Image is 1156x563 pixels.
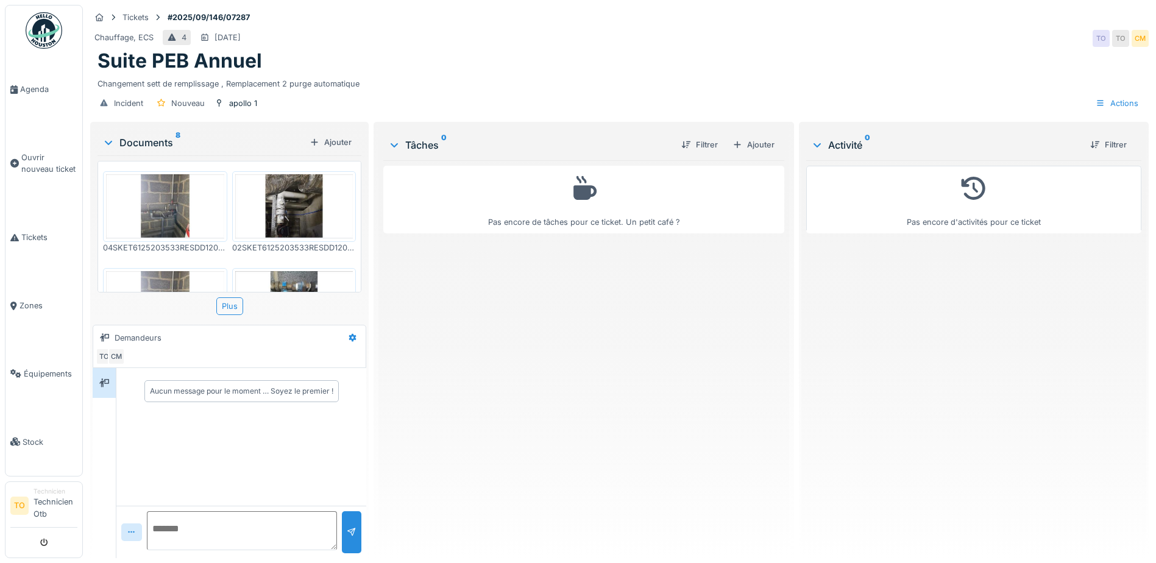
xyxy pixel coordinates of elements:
span: Tickets [21,232,77,243]
div: Ajouter [728,136,779,153]
div: Technicien [34,487,77,496]
div: Tâches [388,138,672,152]
div: Activité [811,138,1080,152]
img: 2iwa7r193uih606ukkujnt32b5ql [235,174,353,239]
span: Ouvrir nouveau ticket [21,152,77,175]
div: CM [108,348,125,365]
div: Demandeurs [115,332,161,344]
div: Ajouter [305,134,356,150]
div: [DATE] [215,32,241,43]
div: TO [96,348,113,365]
a: Tickets [5,204,82,272]
img: Badge_color-CXgf-gQk.svg [26,12,62,49]
div: Actions [1090,94,1144,112]
a: Zones [5,272,82,340]
div: 4 [182,32,186,43]
sup: 0 [865,138,870,152]
a: Ouvrir nouveau ticket [5,124,82,204]
div: Tickets [122,12,149,23]
li: TO [10,497,29,515]
div: apollo 1 [229,97,257,109]
span: Zones [20,300,77,311]
h1: Suite PEB Annuel [98,49,262,73]
img: 98uk64ykpoion3gzb6we8kwdpi9f [106,174,224,239]
div: 04SKET6125203533RESDD12092025_0807.JPEG [103,242,227,253]
div: Plus [216,297,243,315]
div: Chauffage, ECS [94,32,154,43]
div: Changement sett de remplissage , Remplacement 2 purge automatique [98,73,1141,90]
div: Nouveau [171,97,205,109]
a: Stock [5,408,82,476]
strong: #2025/09/146/07287 [163,12,255,23]
li: Technicien Otb [34,487,77,525]
div: Filtrer [1085,136,1132,153]
span: Agenda [20,83,77,95]
a: TO TechnicienTechnicien Otb [10,487,77,528]
div: Pas encore d'activités pour ce ticket [814,171,1133,228]
div: Incident [114,97,143,109]
div: Aucun message pour le moment … Soyez le premier ! [150,386,333,397]
img: j8y9hhbbimh98uawv7tlvav7xfkn [235,271,353,335]
a: Équipements [5,339,82,408]
a: Agenda [5,55,82,124]
div: TO [1093,30,1110,47]
sup: 0 [441,138,447,152]
img: hsvk5sgrmn7z9rcctm8qgdxcumwb [106,271,224,336]
div: TO [1112,30,1129,47]
span: Stock [23,436,77,448]
span: Équipements [24,368,77,380]
sup: 8 [176,135,180,150]
div: Filtrer [676,136,723,153]
div: Pas encore de tâches pour ce ticket. Un petit café ? [391,171,776,228]
div: 02SKET6125203533RESDD12092025_0807.JPEG [232,242,356,253]
div: CM [1132,30,1149,47]
div: Documents [102,135,305,150]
